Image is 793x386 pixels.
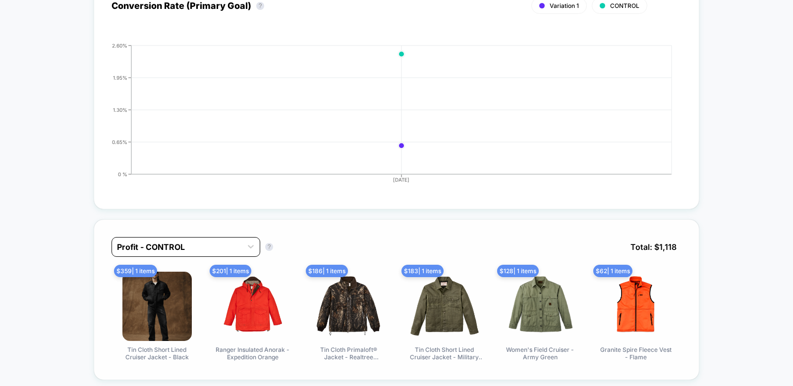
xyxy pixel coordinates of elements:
[113,106,127,112] tspan: 1.30%
[102,43,672,192] div: CONVERSION_RATE
[314,272,383,341] img: Tin Cloth Primaloft® Jacket - Realtree Hardwoods Camo
[114,265,157,277] span: $ 359 | 1 items
[256,2,264,10] button: ?
[311,346,386,362] span: Tin Cloth Primaloft® Jacket - Realtree Hardwoods Camo
[503,346,577,362] span: Women's Field Cruiser - Army Green
[599,346,673,362] span: Granite Spire Fleece Vest - Flame
[112,139,127,145] tspan: 0.65%
[218,272,287,341] img: Ranger Insulated Anorak - Expedition Orange
[550,2,579,9] span: Variation 1
[265,243,273,251] button: ?
[394,177,410,183] tspan: [DATE]
[410,272,479,341] img: Tin Cloth Short Lined Cruiser Jacket - Military Green
[601,272,671,341] img: Granite Spire Fleece Vest - Flame
[306,265,348,277] span: $ 186 | 1 items
[210,265,251,277] span: $ 201 | 1 items
[120,346,194,362] span: Tin Cloth Short Lined Cruiser Jacket - Black
[407,346,482,362] span: Tin Cloth Short Lined Cruiser Jacket - Military Green
[593,265,632,277] span: $ 62 | 1 items
[401,265,444,277] span: $ 183 | 1 items
[216,346,290,362] span: Ranger Insulated Anorak - Expedition Orange
[506,272,575,341] img: Women's Field Cruiser - Army Green
[112,43,127,48] tspan: 2.60%
[610,2,639,9] span: CONTROL
[497,265,539,277] span: $ 128 | 1 items
[625,237,681,257] span: Total: $ 1,118
[118,171,127,177] tspan: 0 %
[113,74,127,80] tspan: 1.95%
[122,272,192,341] img: Tin Cloth Short Lined Cruiser Jacket - Black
